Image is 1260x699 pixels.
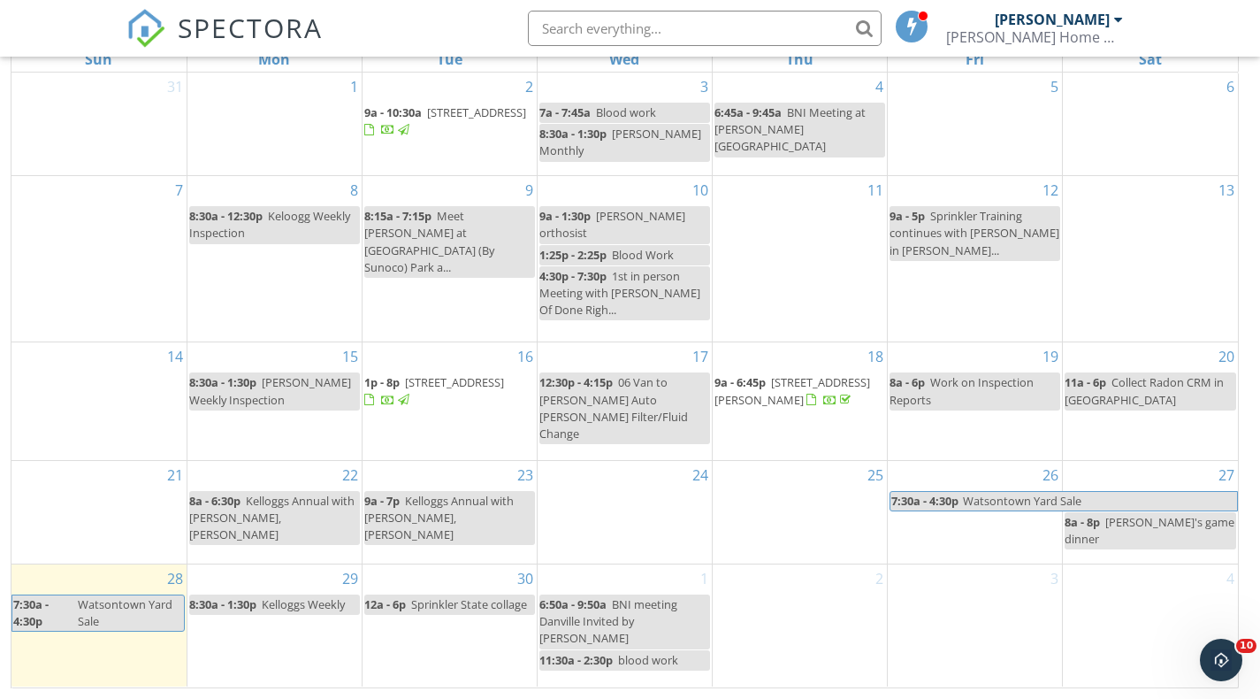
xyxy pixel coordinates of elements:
span: [PERSON_NAME]'s game dinner [1065,514,1234,547]
a: Go to September 17, 2025 [689,342,712,371]
span: Keloogg Weekly Inspection [189,208,350,241]
td: Go to August 31, 2025 [11,73,187,176]
td: Go to September 5, 2025 [888,73,1063,176]
a: Go to September 8, 2025 [347,176,362,204]
td: Go to September 18, 2025 [713,342,888,460]
span: 1st in person Meeting with [PERSON_NAME] Of Done Righ... [539,268,700,318]
a: Go to September 25, 2025 [864,461,887,489]
a: Go to September 30, 2025 [514,565,537,593]
a: Go to September 27, 2025 [1215,461,1238,489]
span: 1:25p - 2:25p [539,247,607,263]
a: 1p - 8p [STREET_ADDRESS] [364,374,504,407]
a: Friday [962,47,988,72]
span: Work on Inspection Reports [890,374,1034,407]
span: Sprinkler State collage [411,596,527,612]
a: Go to September 13, 2025 [1215,176,1238,204]
a: Go to September 24, 2025 [689,461,712,489]
a: 9a - 10:30a [STREET_ADDRESS] [364,104,526,137]
span: 11:30a - 2:30p [539,652,613,668]
a: Go to September 2, 2025 [522,73,537,101]
span: 9a - 10:30a [364,104,422,120]
td: Go to October 3, 2025 [888,564,1063,687]
span: 9a - 1:30p [539,208,591,224]
span: Blood Work [612,247,674,263]
img: The Best Home Inspection Software - Spectora [126,9,165,48]
span: Collect Radon CRM in [GEOGRAPHIC_DATA] [1065,374,1224,407]
span: 1p - 8p [364,374,400,390]
a: SPECTORA [126,24,323,61]
a: Go to September 9, 2025 [522,176,537,204]
span: Blood work [596,104,656,120]
span: 8a - 6p [890,374,925,390]
a: Saturday [1135,47,1165,72]
span: 12:30p - 4:15p [539,374,613,390]
span: 12a - 6p [364,596,406,612]
td: Go to September 11, 2025 [713,176,888,342]
a: Go to September 6, 2025 [1223,73,1238,101]
a: 9a - 10:30a [STREET_ADDRESS] [364,103,535,141]
span: 8:15a - 7:15p [364,208,431,224]
span: 7:30a - 4:30p [890,492,959,511]
a: 9a - 6:45p [STREET_ADDRESS][PERSON_NAME] [714,373,885,411]
iframe: Intercom live chat [1200,639,1242,681]
a: Go to September 23, 2025 [514,461,537,489]
a: Go to September 12, 2025 [1039,176,1062,204]
span: 8a - 6:30p [189,493,241,509]
td: Go to September 26, 2025 [888,460,1063,564]
td: Go to September 22, 2025 [187,460,362,564]
span: 10 [1236,639,1256,653]
span: [STREET_ADDRESS] [427,104,526,120]
a: Go to October 3, 2025 [1047,565,1062,593]
span: 8:30a - 1:30p [539,126,607,142]
td: Go to September 13, 2025 [1063,176,1238,342]
td: Go to October 2, 2025 [713,564,888,687]
span: BNI Meeting at [PERSON_NAME][GEOGRAPHIC_DATA] [714,104,866,154]
td: Go to September 12, 2025 [888,176,1063,342]
td: Go to September 19, 2025 [888,342,1063,460]
span: [STREET_ADDRESS] [405,374,504,390]
td: Go to September 9, 2025 [362,176,537,342]
a: Go to September 19, 2025 [1039,342,1062,371]
a: Thursday [783,47,817,72]
a: Go to September 29, 2025 [339,565,362,593]
a: Sunday [81,47,116,72]
td: Go to September 27, 2025 [1063,460,1238,564]
span: [PERSON_NAME] Weekly Inspection [189,374,351,407]
span: [PERSON_NAME] Monthly [539,126,701,158]
a: 1p - 8p [STREET_ADDRESS] [364,373,535,411]
td: Go to October 4, 2025 [1063,564,1238,687]
a: Go to October 2, 2025 [872,565,887,593]
span: 7:30a - 4:30p [12,595,74,631]
a: Go to October 4, 2025 [1223,565,1238,593]
span: 6:50a - 9:50a [539,596,607,612]
td: Go to September 3, 2025 [537,73,712,176]
span: 6:45a - 9:45a [714,104,782,120]
span: 9a - 5p [890,208,925,224]
td: Go to October 1, 2025 [537,564,712,687]
span: [STREET_ADDRESS][PERSON_NAME] [714,374,870,407]
span: Kelloggs Annual with [PERSON_NAME], [PERSON_NAME] [189,493,355,542]
a: Go to September 3, 2025 [697,73,712,101]
a: Go to September 14, 2025 [164,342,187,371]
td: Go to September 15, 2025 [187,342,362,460]
span: 4:30p - 7:30p [539,268,607,284]
td: Go to September 6, 2025 [1063,73,1238,176]
td: Go to September 10, 2025 [537,176,712,342]
div: Barclay Home & Building Inspections LLC [946,28,1123,46]
span: Watsontown Yard Sale [963,493,1081,509]
a: Go to September 20, 2025 [1215,342,1238,371]
span: SPECTORA [178,9,323,46]
a: Go to September 28, 2025 [164,565,187,593]
a: Go to September 1, 2025 [347,73,362,101]
td: Go to September 14, 2025 [11,342,187,460]
span: 8a - 8p [1065,514,1100,530]
span: Kelloggs Annual with [PERSON_NAME], [PERSON_NAME] [364,493,514,542]
a: Go to September 4, 2025 [872,73,887,101]
td: Go to September 29, 2025 [187,564,362,687]
a: Go to September 21, 2025 [164,461,187,489]
a: Go to September 18, 2025 [864,342,887,371]
span: [PERSON_NAME] orthosist [539,208,685,241]
a: Go to September 26, 2025 [1039,461,1062,489]
span: 7a - 7:45a [539,104,591,120]
span: 9a - 7p [364,493,400,509]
